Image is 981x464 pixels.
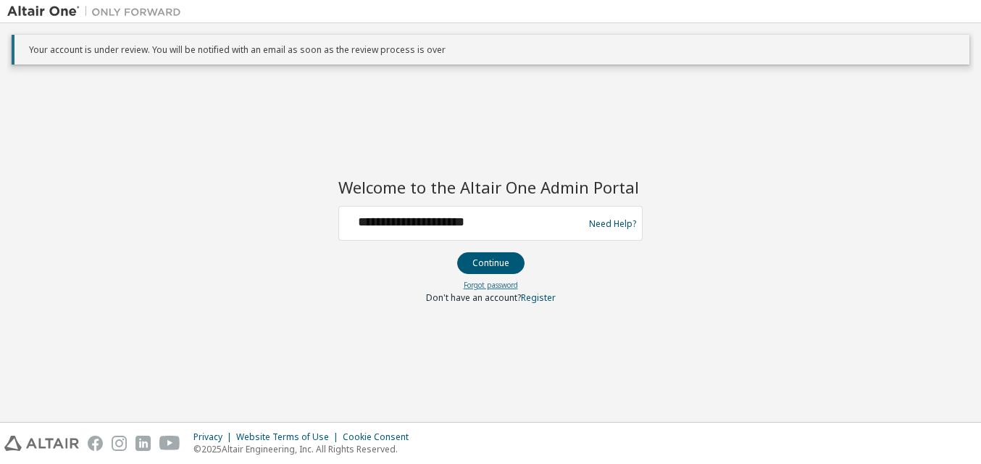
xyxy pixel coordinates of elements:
[112,436,127,451] img: instagram.svg
[88,436,103,451] img: facebook.svg
[193,443,417,455] p: © 2025 Altair Engineering, Inc. All Rights Reserved.
[426,291,521,304] span: Don't have an account?
[29,43,958,56] p: Your account is under review. You will be notified with an email as soon as the review process is...
[338,177,643,197] h2: Welcome to the Altair One Admin Portal
[343,431,417,443] div: Cookie Consent
[135,436,151,451] img: linkedin.svg
[236,431,343,443] div: Website Terms of Use
[7,4,188,19] img: Altair One
[457,252,525,274] button: Continue
[4,436,79,451] img: altair_logo.svg
[521,291,556,304] a: Register
[193,431,236,443] div: Privacy
[589,223,636,224] a: Need Help?
[159,436,180,451] img: youtube.svg
[464,280,518,290] a: Forgot password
